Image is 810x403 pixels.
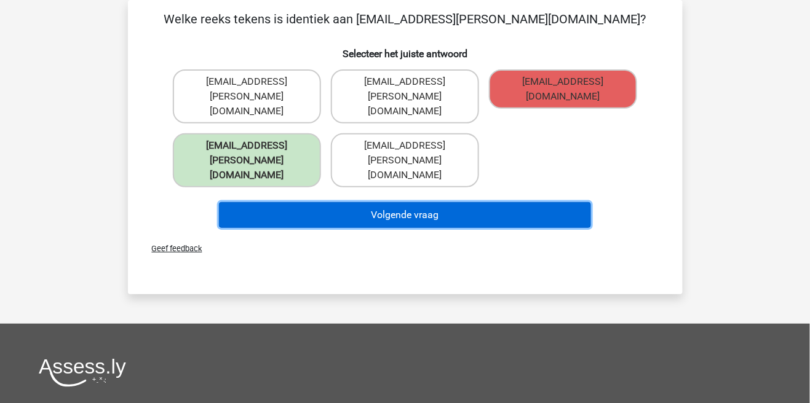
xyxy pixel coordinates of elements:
[173,69,321,123] label: [EMAIL_ADDRESS][PERSON_NAME][DOMAIN_NAME]
[331,69,479,123] label: [EMAIL_ADDRESS][PERSON_NAME][DOMAIN_NAME]
[331,133,479,187] label: [EMAIL_ADDRESS][PERSON_NAME][DOMAIN_NAME]
[142,244,202,253] span: Geef feedback
[173,133,321,187] label: [EMAIL_ADDRESS][PERSON_NAME][DOMAIN_NAME]
[148,10,663,28] p: Welke reeks tekens is identiek aan [EMAIL_ADDRESS][PERSON_NAME][DOMAIN_NAME]?
[39,358,126,387] img: Assessly logo
[219,202,591,228] button: Volgende vraag
[148,38,663,60] h6: Selecteer het juiste antwoord
[489,69,637,109] label: [EMAIL_ADDRESS][DOMAIN_NAME]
